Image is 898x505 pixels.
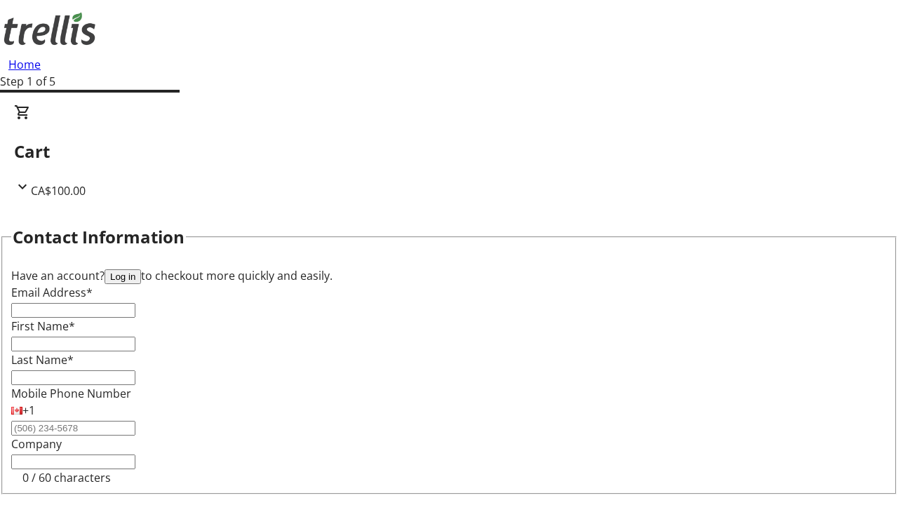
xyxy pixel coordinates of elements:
label: Mobile Phone Number [11,386,131,401]
label: Company [11,436,62,452]
h2: Cart [14,139,884,164]
span: CA$100.00 [31,183,86,198]
label: Last Name* [11,352,74,368]
button: Log in [105,269,141,284]
input: (506) 234-5678 [11,421,135,436]
label: First Name* [11,318,75,334]
div: Have an account? to checkout more quickly and easily. [11,267,887,284]
div: CartCA$100.00 [14,104,884,199]
label: Email Address* [11,285,93,300]
tr-character-limit: 0 / 60 characters [22,470,111,485]
h2: Contact Information [13,224,185,250]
